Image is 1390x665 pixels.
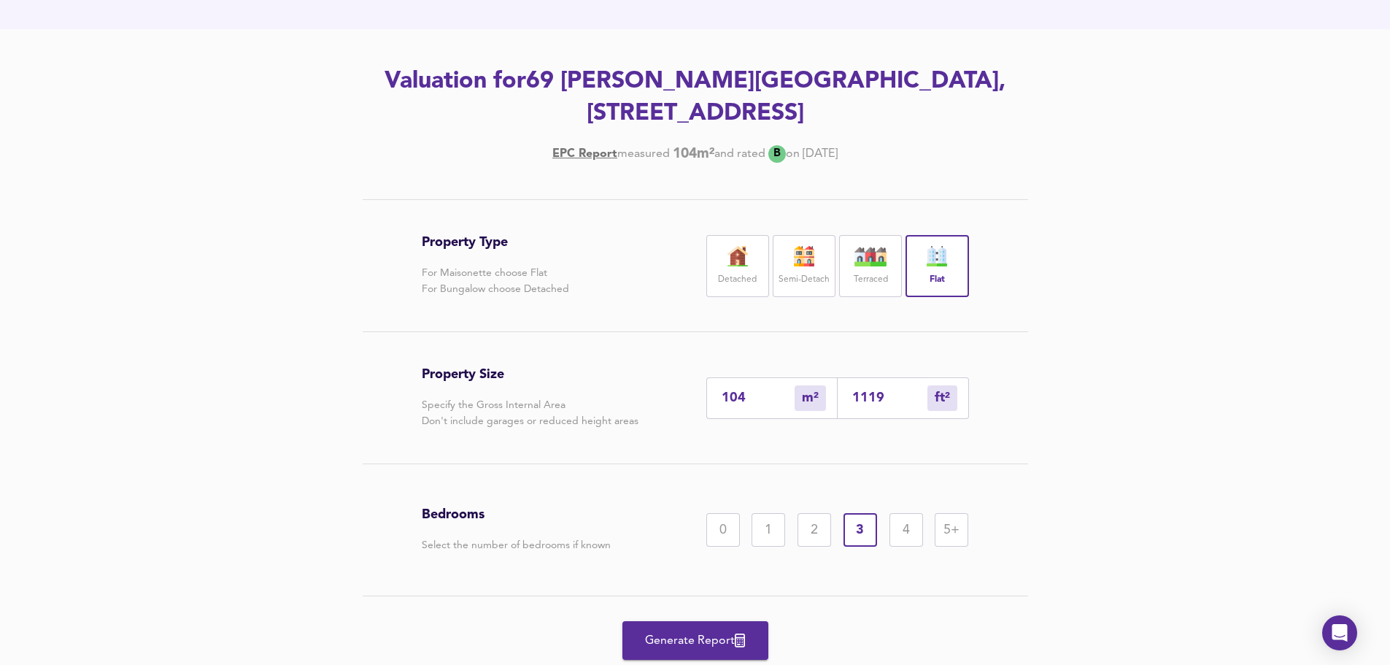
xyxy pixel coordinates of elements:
div: m² [795,385,826,411]
label: Flat [930,271,945,289]
img: flat-icon [919,246,955,266]
div: 0 [706,513,740,547]
div: on [786,146,800,162]
p: Select the number of bedrooms if known [422,537,611,553]
div: B [768,145,786,163]
b: 104 m² [673,146,714,162]
button: Generate Report [622,621,768,660]
label: Terraced [854,271,888,289]
img: house-icon [786,246,822,266]
div: 5+ [935,513,968,547]
div: and rated [714,146,765,162]
div: 1 [752,513,785,547]
div: Terraced [839,235,902,297]
img: house-icon [719,246,756,266]
h2: Valuation for 69 [PERSON_NAME][GEOGRAPHIC_DATA], [STREET_ADDRESS] [282,66,1108,130]
span: Generate Report [637,631,754,651]
input: Enter sqm [722,391,795,406]
label: Semi-Detach [779,271,830,289]
label: Detached [718,271,757,289]
h3: Bedrooms [422,507,611,523]
div: 4 [889,513,923,547]
div: Flat [906,235,968,297]
div: Detached [706,235,769,297]
div: measured [617,146,670,162]
div: 3 [843,513,877,547]
p: Specify the Gross Internal Area Don't include garages or reduced height areas [422,397,638,429]
div: Semi-Detach [773,235,835,297]
h3: Property Type [422,234,569,250]
div: 2 [798,513,831,547]
input: Sqft [852,391,927,406]
h3: Property Size [422,366,638,383]
div: [DATE] [552,145,838,163]
div: m² [927,385,957,411]
p: For Maisonette choose Flat For Bungalow choose Detached [422,265,569,297]
div: Open Intercom Messenger [1322,615,1357,650]
img: house-icon [852,246,889,266]
a: EPC Report [552,146,617,162]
